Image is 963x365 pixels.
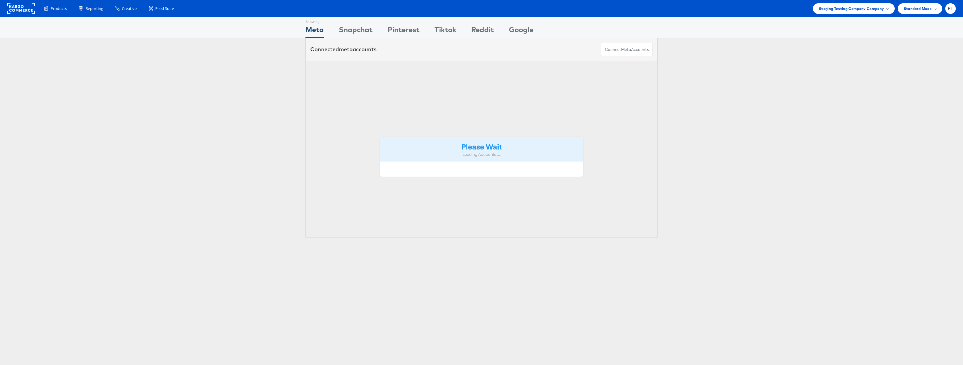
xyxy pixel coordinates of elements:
div: Pinterest [388,24,420,38]
span: meta [621,47,631,52]
div: Snapchat [339,24,373,38]
div: Reddit [471,24,494,38]
div: Loading Accounts .... [384,152,579,157]
span: Products [51,6,67,11]
span: Feed Suite [155,6,174,11]
span: Creative [122,6,137,11]
span: meta [339,46,353,53]
button: ConnectmetaAccounts [601,43,653,56]
strong: Please Wait [461,141,502,151]
div: Connected accounts [310,46,376,53]
div: Tiktok [435,24,456,38]
span: Standard Mode [904,5,932,12]
div: Meta [305,24,324,38]
span: Staging Testing Company Company [819,5,884,12]
span: Reporting [85,6,103,11]
div: Google [509,24,533,38]
div: Showing [305,17,324,24]
span: PT [948,7,953,11]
